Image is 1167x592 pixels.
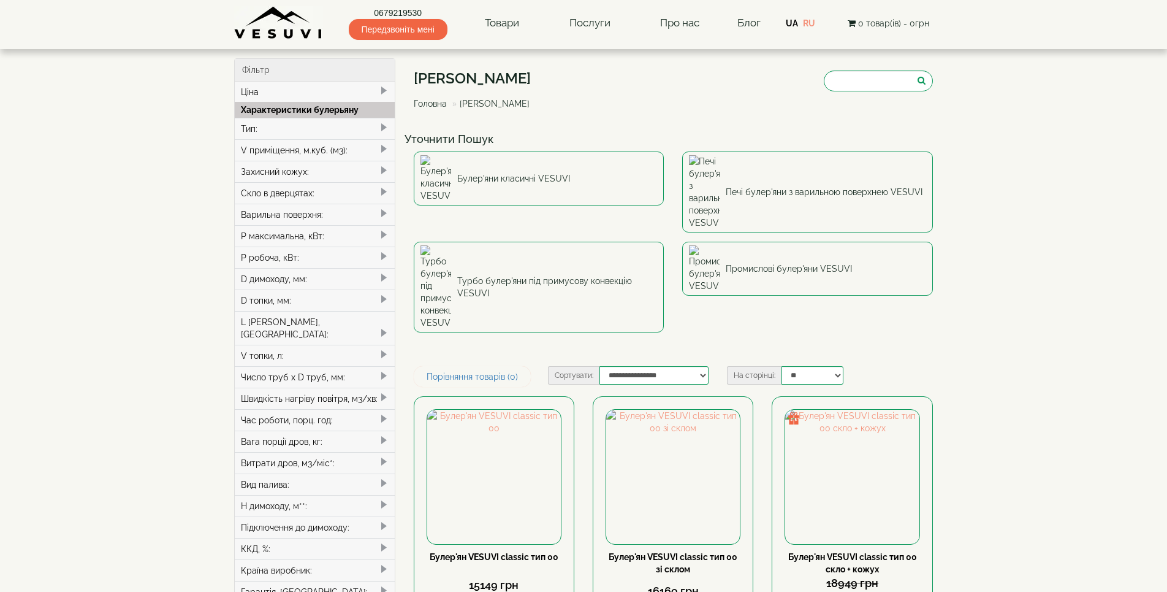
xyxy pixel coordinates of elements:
a: UA [786,18,798,28]
label: Сортувати: [548,366,599,385]
span: Передзвоніть мені [349,19,447,40]
button: 0 товар(ів) - 0грн [844,17,933,30]
div: Ціна [235,82,395,102]
div: Витрати дров, м3/міс*: [235,452,395,474]
h4: Уточнити Пошук [405,133,943,145]
a: Печі булер'яни з варильною поверхнею VESUVI Печі булер'яни з варильною поверхнею VESUVI [682,152,933,233]
div: Підключення до димоходу: [235,517,395,538]
div: Захисний кожух: [235,161,395,182]
div: Вид палива: [235,474,395,495]
div: Варильна поверхня: [235,204,395,225]
a: Промислові булер'яни VESUVI Промислові булер'яни VESUVI [682,242,933,296]
div: Час роботи, порц. год: [235,409,395,431]
div: Вага порції дров, кг: [235,431,395,452]
a: Товари [473,9,531,37]
div: Країна виробник: [235,559,395,581]
a: Послуги [557,9,623,37]
div: Тип: [235,118,395,139]
div: V топки, л: [235,345,395,366]
div: Фільтр [235,59,395,82]
li: [PERSON_NAME] [449,98,530,110]
a: RU [803,18,815,28]
div: P максимальна, кВт: [235,225,395,247]
a: Булер'ян VESUVI classic тип 00 зі склом [609,552,737,574]
div: P робоча, кВт: [235,247,395,268]
div: 18949 грн [785,575,919,591]
img: Промислові булер'яни VESUVI [689,245,720,292]
span: 0 товар(ів) - 0грн [858,18,929,28]
a: Турбо булер'яни під примусову конвекцію VESUVI Турбо булер'яни під примусову конвекцію VESUVI [414,242,664,333]
div: V приміщення, м.куб. (м3): [235,139,395,161]
a: Порівняння товарів (0) [414,366,531,387]
img: Булер'яни класичні VESUVI [420,155,451,202]
img: Булер'ян VESUVI classic тип 00 скло + кожух [785,410,919,544]
div: Скло в дверцятах: [235,182,395,204]
img: Булер'ян VESUVI classic тип 00 зі склом [606,410,740,544]
a: Блог [737,17,761,29]
div: Число труб x D труб, мм: [235,366,395,388]
div: D димоходу, мм: [235,268,395,290]
a: Булер'ян VESUVI classic тип 00 [430,552,558,562]
img: Булер'ян VESUVI classic тип 00 [427,410,561,544]
div: H димоходу, м**: [235,495,395,517]
a: Про нас [648,9,712,37]
img: Турбо булер'яни під примусову конвекцію VESUVI [420,245,451,329]
label: На сторінці: [727,366,781,385]
a: 0679219530 [349,7,447,19]
div: Швидкість нагріву повітря, м3/хв: [235,388,395,409]
div: Характеристики булерьяну [235,102,395,118]
h1: [PERSON_NAME] [414,71,539,86]
a: Головна [414,99,447,109]
div: ККД, %: [235,538,395,559]
img: Печі булер'яни з варильною поверхнею VESUVI [689,155,720,229]
img: gift [788,412,800,425]
div: L [PERSON_NAME], [GEOGRAPHIC_DATA]: [235,311,395,345]
div: D топки, мм: [235,290,395,311]
a: Булер'яни класичні VESUVI Булер'яни класичні VESUVI [414,152,664,206]
img: Завод VESUVI [234,6,323,40]
a: Булер'ян VESUVI classic тип 00 скло + кожух [788,552,917,574]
